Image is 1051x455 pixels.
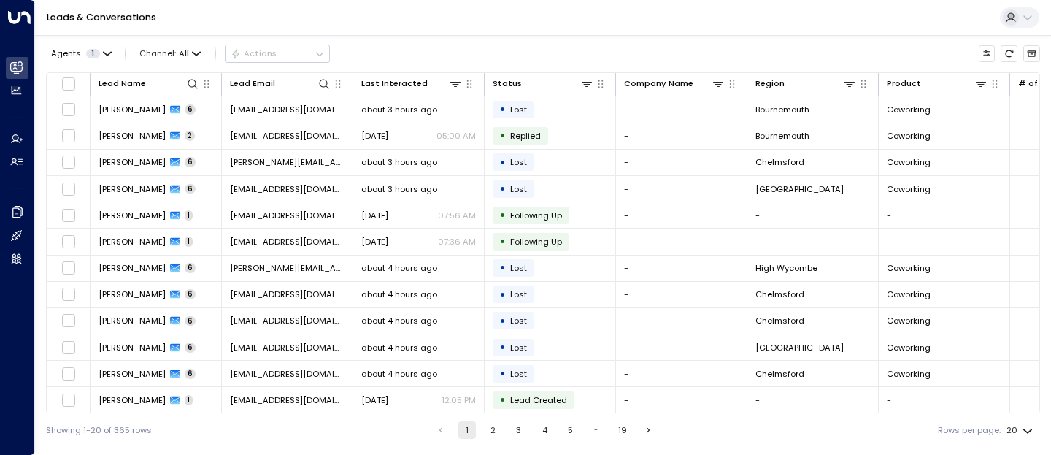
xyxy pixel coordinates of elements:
span: 6 [185,157,196,167]
div: Lead Email [230,77,331,91]
div: • [499,126,506,145]
span: Coworking [887,130,931,142]
span: Replied [510,130,541,142]
td: - [616,202,747,228]
span: ljcowling@att.net [230,342,344,353]
span: about 3 hours ago [361,156,437,168]
nav: pagination navigation [431,421,658,439]
span: Chelmsford [755,288,804,300]
span: about 3 hours ago [361,183,437,195]
span: vanisha mcmanus [99,156,166,168]
span: Lost [510,262,527,274]
button: Go to page 4 [536,421,553,439]
button: Actions [225,45,330,62]
span: Jul 24, 2025 [361,236,388,248]
span: Beverly Geesin [99,236,166,248]
span: about 4 hours ago [361,288,437,300]
span: meganstopps@hotmail.co.uk [230,368,344,380]
span: Jul 24, 2025 [361,130,388,142]
span: Refresh [1001,45,1017,62]
span: beverlygeesin@gmail.com [230,236,344,248]
span: about 4 hours ago [361,342,437,353]
span: Bournemouth [755,104,809,115]
div: Lead Email [230,77,275,91]
span: Beverly Geesin [99,183,166,195]
button: Agents1 [46,45,115,61]
div: Button group with a nested menu [225,45,330,62]
span: about 4 hours ago [361,368,437,380]
span: 6 [185,369,196,379]
td: - [879,229,1010,254]
span: 6 [185,184,196,194]
div: • [499,311,506,331]
span: Coworking [887,183,931,195]
span: Coworking [887,104,931,115]
span: 6 [185,289,196,299]
span: Laura Cowling [99,342,166,353]
td: - [616,308,747,334]
span: Coworking [887,368,931,380]
span: vanisha.thanawala@gmail.com [230,156,344,168]
span: 1 [185,395,193,405]
span: Lost [510,315,527,326]
p: 07:36 AM [438,236,476,248]
div: • [499,99,506,119]
span: Toggle select row [61,234,76,249]
span: Toggle select row [61,313,76,328]
span: ball.jacobjohn@gmail.com [230,104,344,115]
span: Following Up [510,210,562,221]
span: Toggle select row [61,393,76,408]
div: Status [493,77,522,91]
div: Status [493,77,593,91]
p: 12:05 PM [442,394,476,406]
div: • [499,205,506,225]
button: Go to page 3 [510,421,528,439]
span: Lost [510,183,527,195]
button: page 1 [458,421,476,439]
span: Jul 23, 2025 [361,394,388,406]
button: Customize [979,45,996,62]
span: Toggle select row [61,102,76,117]
button: Go to page 19 [614,421,631,439]
div: Last Interacted [361,77,462,91]
span: Lost [510,342,527,353]
span: Agents [51,50,81,58]
div: Company Name [624,77,693,91]
td: - [616,361,747,386]
div: Product [887,77,988,91]
div: • [499,285,506,305]
span: Chelmsford [755,156,804,168]
div: Showing 1-20 of 365 rows [46,424,152,437]
span: Luke McManus [99,315,166,326]
span: Coworking [887,342,931,353]
td: - [616,123,747,149]
span: 6 [185,263,196,273]
span: Toggle select all [61,77,76,91]
span: Toggle select row [61,287,76,302]
span: ball.jacobjohn@gmail.com [230,130,344,142]
span: Toggle select row [61,155,76,169]
div: • [499,390,506,410]
td: - [616,334,747,360]
span: about 3 hours ago [361,104,437,115]
span: Lead Created [510,394,567,406]
span: Lost [510,104,527,115]
div: Last Interacted [361,77,428,91]
td: - [616,256,747,281]
div: Lead Name [99,77,146,91]
span: Lost [510,368,527,380]
span: Chelmsford [755,315,804,326]
span: Megan Stopps [99,368,166,380]
span: john.bayard@gmail.com [230,262,344,274]
span: Toggle select row [61,340,76,355]
div: • [499,153,506,172]
span: 1 [185,237,193,247]
td: - [616,229,747,254]
span: meganstopps@hotmail.co.uk [230,394,344,406]
span: Toggle select row [61,208,76,223]
div: 20 [1006,421,1036,440]
span: Channel: [135,45,206,61]
span: Jacob Ball [99,104,166,115]
div: … [588,421,605,439]
button: Go to next page [640,421,658,439]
